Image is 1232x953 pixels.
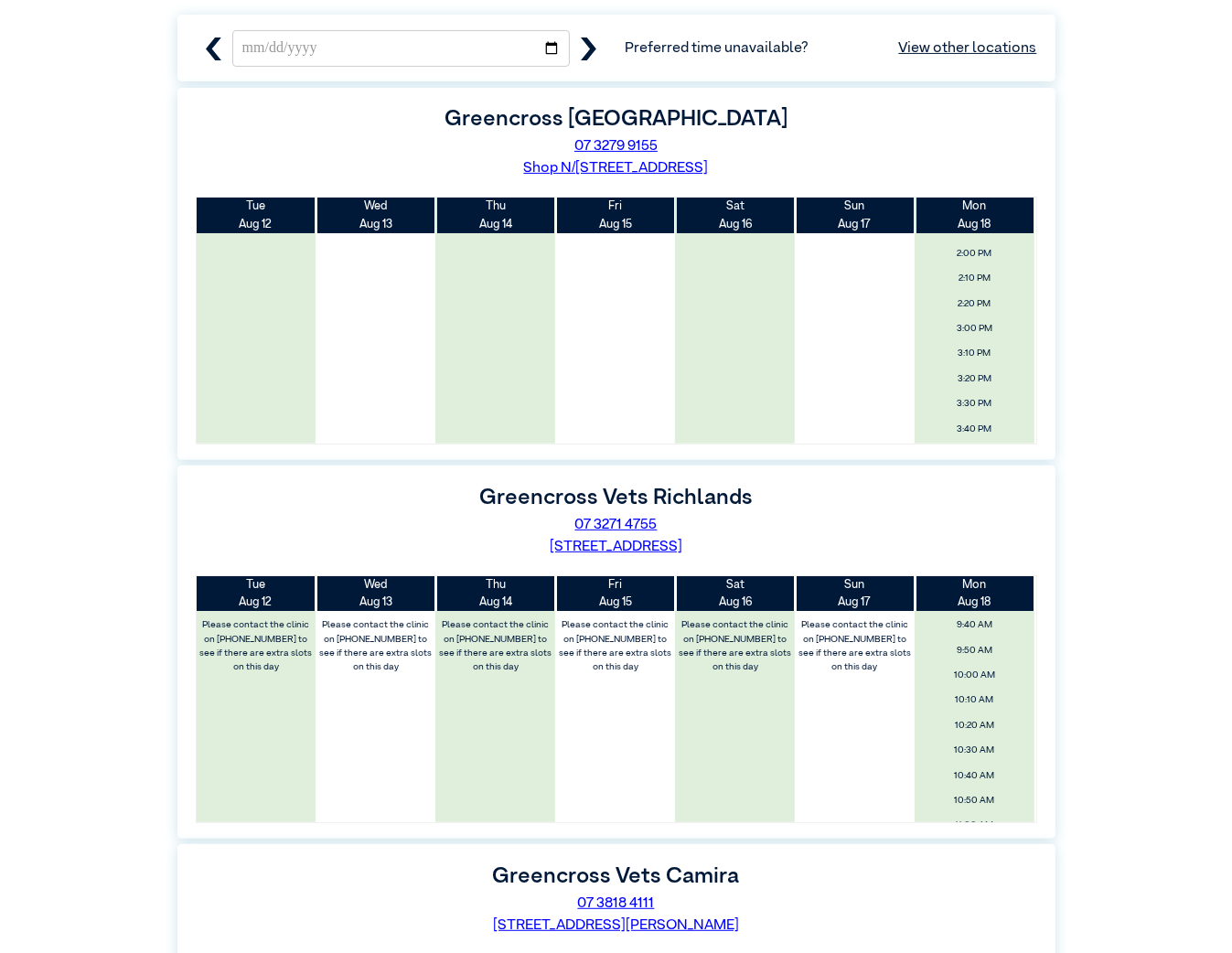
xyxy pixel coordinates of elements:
[435,576,555,611] th: Aug 14
[675,198,795,232] th: Aug 16
[435,198,555,232] th: Aug 14
[578,896,655,911] a: 07 3818 4111
[920,615,1030,636] span: 9:40 AM
[437,615,554,678] label: Please contact the clinic on [PHONE_NUMBER] to see if there are extra slots on this day
[316,576,435,611] th: Aug 13
[920,740,1030,761] span: 10:30 AM
[920,766,1030,787] span: 10:40 AM
[550,540,682,554] a: [STREET_ADDRESS]
[920,318,1030,339] span: 3:00 PM
[797,615,914,678] label: Please contact the clinic on [PHONE_NUMBER] to see if there are extra slots on this day
[493,918,739,933] a: [STREET_ADDRESS][PERSON_NAME]
[915,198,1034,232] th: Aug 18
[445,108,787,130] label: Greencross [GEOGRAPHIC_DATA]
[920,665,1030,686] span: 10:00 AM
[920,243,1030,264] span: 2:00 PM
[920,690,1030,711] span: 10:10 AM
[920,640,1030,661] span: 9:50 AM
[920,419,1030,440] span: 3:40 PM
[899,37,1037,59] a: View other locations
[197,198,316,232] th: Aug 12
[675,576,795,611] th: Aug 16
[915,576,1034,611] th: Aug 18
[575,518,658,532] a: 07 3271 4755
[493,865,740,887] label: Greencross Vets Camira
[795,198,915,232] th: Aug 17
[317,615,434,678] label: Please contact the clinic on [PHONE_NUMBER] to see if there are extra slots on this day
[677,615,794,678] label: Please contact the clinic on [PHONE_NUMBER] to see if there are extra slots on this day
[920,268,1030,289] span: 2:10 PM
[795,576,915,611] th: Aug 17
[920,393,1030,414] span: 3:30 PM
[574,139,658,154] a: 07 3279 9155
[920,369,1030,390] span: 3:20 PM
[920,343,1030,364] span: 3:10 PM
[920,294,1030,315] span: 2:20 PM
[197,576,316,611] th: Aug 12
[555,576,675,611] th: Aug 15
[625,37,1036,59] span: Preferred time unavailable?
[920,790,1030,811] span: 10:50 AM
[555,198,675,232] th: Aug 15
[920,815,1030,836] span: 11:00 AM
[557,615,674,678] label: Please contact the clinic on [PHONE_NUMBER] to see if there are extra slots on this day
[316,198,435,232] th: Aug 13
[198,615,315,678] label: Please contact the clinic on [PHONE_NUMBER] to see if there are extra slots on this day
[524,161,709,176] a: Shop N/[STREET_ADDRESS]
[920,715,1030,736] span: 10:20 AM
[479,487,753,509] label: Greencross Vets Richlands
